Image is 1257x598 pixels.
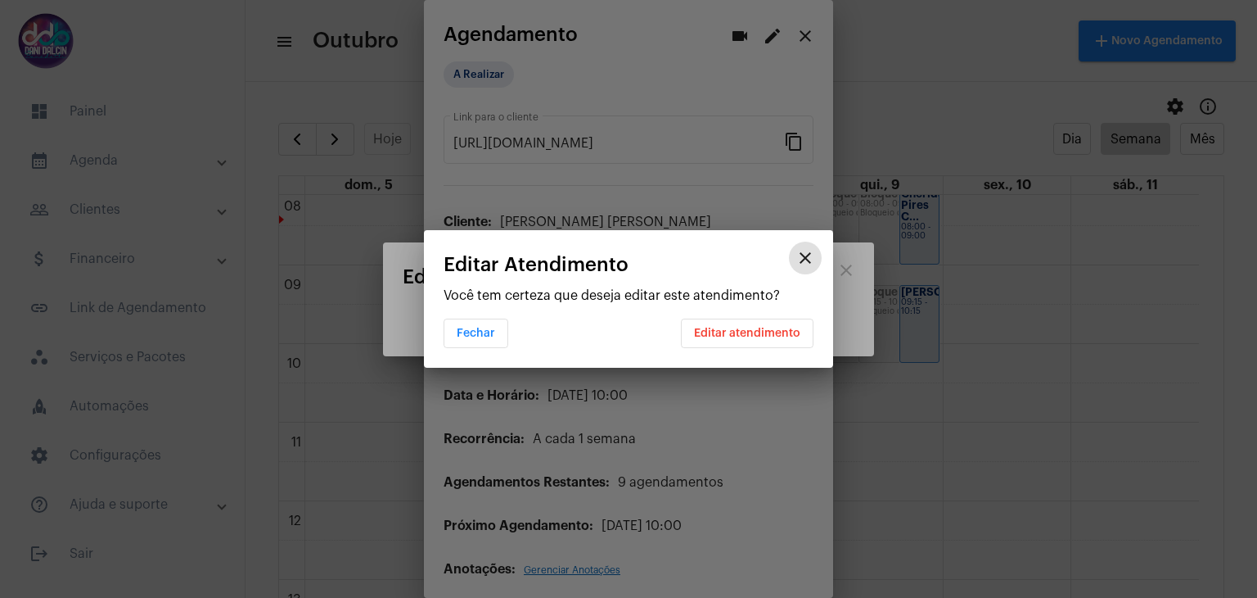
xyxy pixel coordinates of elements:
p: Você tem certeza que deseja editar este atendimento? [444,288,813,303]
mat-icon: close [795,248,815,268]
span: Editar atendimento [694,328,800,339]
span: Editar Atendimento [444,254,628,275]
button: Fechar [444,319,508,348]
button: Editar atendimento [681,319,813,348]
span: Fechar [457,328,495,339]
